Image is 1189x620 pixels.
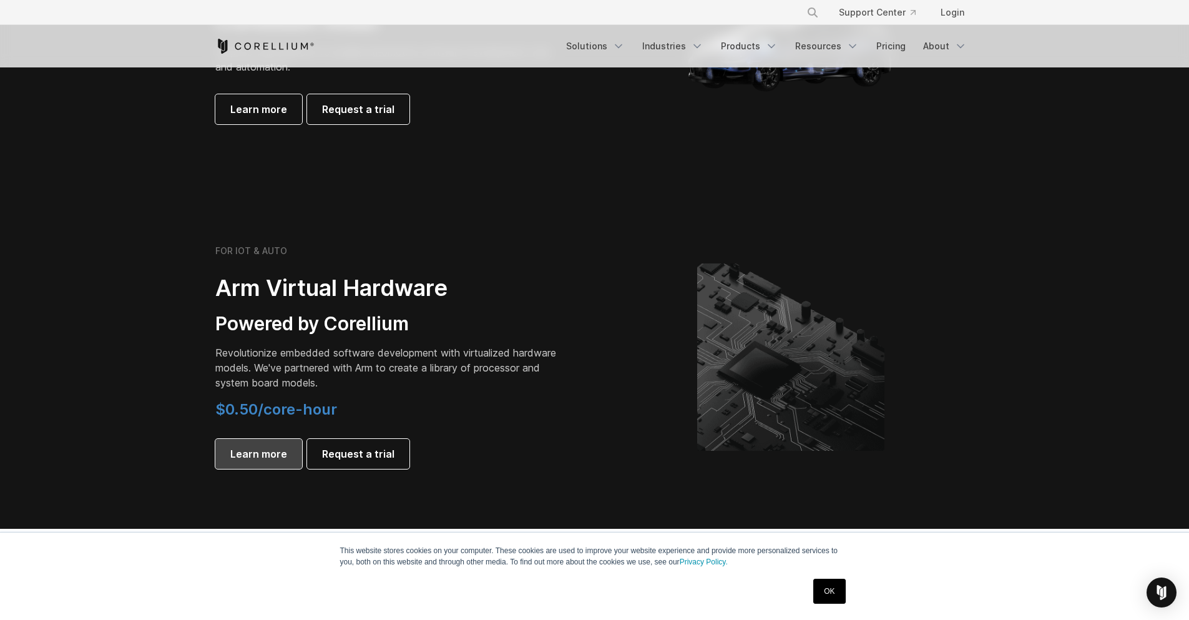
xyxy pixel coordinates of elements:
div: Navigation Menu [791,1,974,24]
a: Solutions [559,35,632,57]
img: Corellium's ARM Virtual Hardware Platform [697,263,884,451]
p: Revolutionize embedded software development with virtualized hardware models. We've partnered wit... [215,345,565,390]
a: About [916,35,974,57]
a: Request a trial [307,439,409,469]
h6: FOR IOT & AUTO [215,245,287,257]
a: Corellium Home [215,39,315,54]
a: Login [931,1,974,24]
a: Products [713,35,785,57]
a: Learn more [215,439,302,469]
div: Navigation Menu [559,35,974,57]
a: Learn more [215,94,302,124]
h3: Powered by Corellium [215,312,565,336]
span: Learn more [230,102,287,117]
p: This website stores cookies on your computer. These cookies are used to improve your website expe... [340,545,849,568]
a: Privacy Policy. [680,558,728,566]
div: Open Intercom Messenger [1147,578,1177,608]
h2: Arm Virtual Hardware [215,274,565,302]
a: Pricing [869,35,913,57]
span: Request a trial [322,446,394,461]
a: Resources [788,35,866,57]
a: Support Center [829,1,926,24]
a: OK [813,579,845,604]
span: Learn more [230,446,287,461]
span: $0.50/core-hour [215,400,337,418]
span: Request a trial [322,102,394,117]
span: Purpose-built platform to enable automotive software development, test, and automation. [215,46,552,73]
a: Industries [635,35,711,57]
button: Search [801,1,824,24]
a: Request a trial [307,94,409,124]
